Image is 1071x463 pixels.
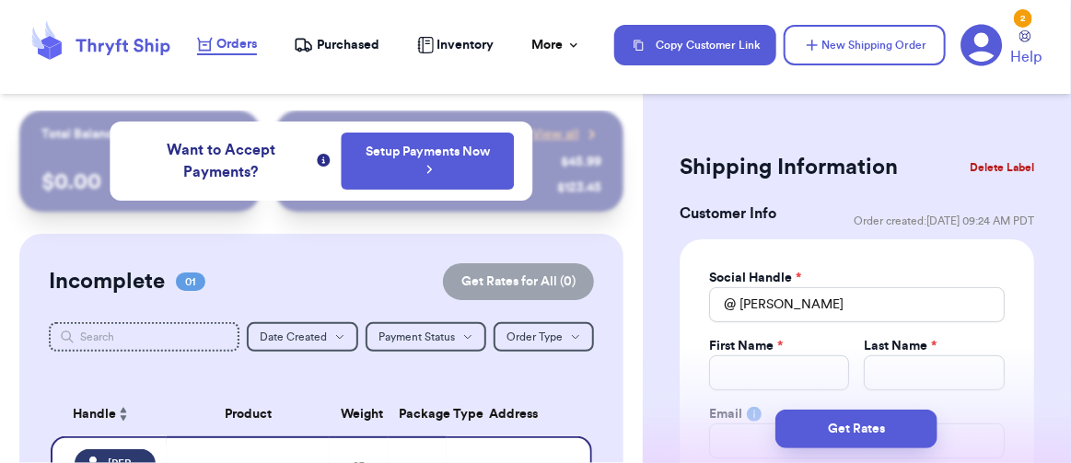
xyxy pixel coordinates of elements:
[532,125,579,144] span: View all
[557,179,601,197] div: $ 123.45
[378,331,455,342] span: Payment Status
[531,36,581,54] div: More
[854,214,1034,228] span: Order created: [DATE] 09:24 AM PDT
[41,168,239,197] p: $ 0.00
[709,337,783,355] label: First Name
[197,35,257,55] a: Orders
[532,125,601,144] a: View all
[361,143,495,179] a: Setup Payments Now
[49,322,239,352] input: Search
[561,153,601,171] div: $ 45.99
[614,25,776,65] button: Copy Customer Link
[960,24,1003,66] a: 2
[167,392,330,436] th: Product
[116,403,131,425] button: Sort ascending
[73,405,116,424] span: Handle
[216,35,257,53] span: Orders
[775,410,937,448] button: Get Rates
[330,392,388,436] th: Weight
[784,25,946,65] button: New Shipping Order
[447,392,592,436] th: Address
[437,36,495,54] span: Inventory
[709,269,801,287] label: Social Handle
[1014,9,1032,28] div: 2
[49,267,165,296] h2: Incomplete
[389,392,447,436] th: Package Type
[680,153,898,182] h2: Shipping Information
[1010,30,1042,68] a: Help
[962,147,1042,188] button: Delete Label
[1010,46,1042,68] span: Help
[680,203,776,225] h3: Customer Info
[709,287,736,322] div: @
[443,263,594,300] button: Get Rates for All (0)
[247,322,358,352] button: Date Created
[176,272,205,291] span: 01
[41,125,121,144] p: Total Balance
[342,133,515,190] button: Setup Payments Now
[494,322,594,352] button: Order Type
[366,322,486,352] button: Payment Status
[864,337,937,355] label: Last Name
[317,36,379,54] span: Purchased
[260,331,327,342] span: Date Created
[506,331,563,342] span: Order Type
[294,36,379,54] a: Purchased
[417,36,495,54] a: Inventory
[128,139,314,183] span: Want to Accept Payments?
